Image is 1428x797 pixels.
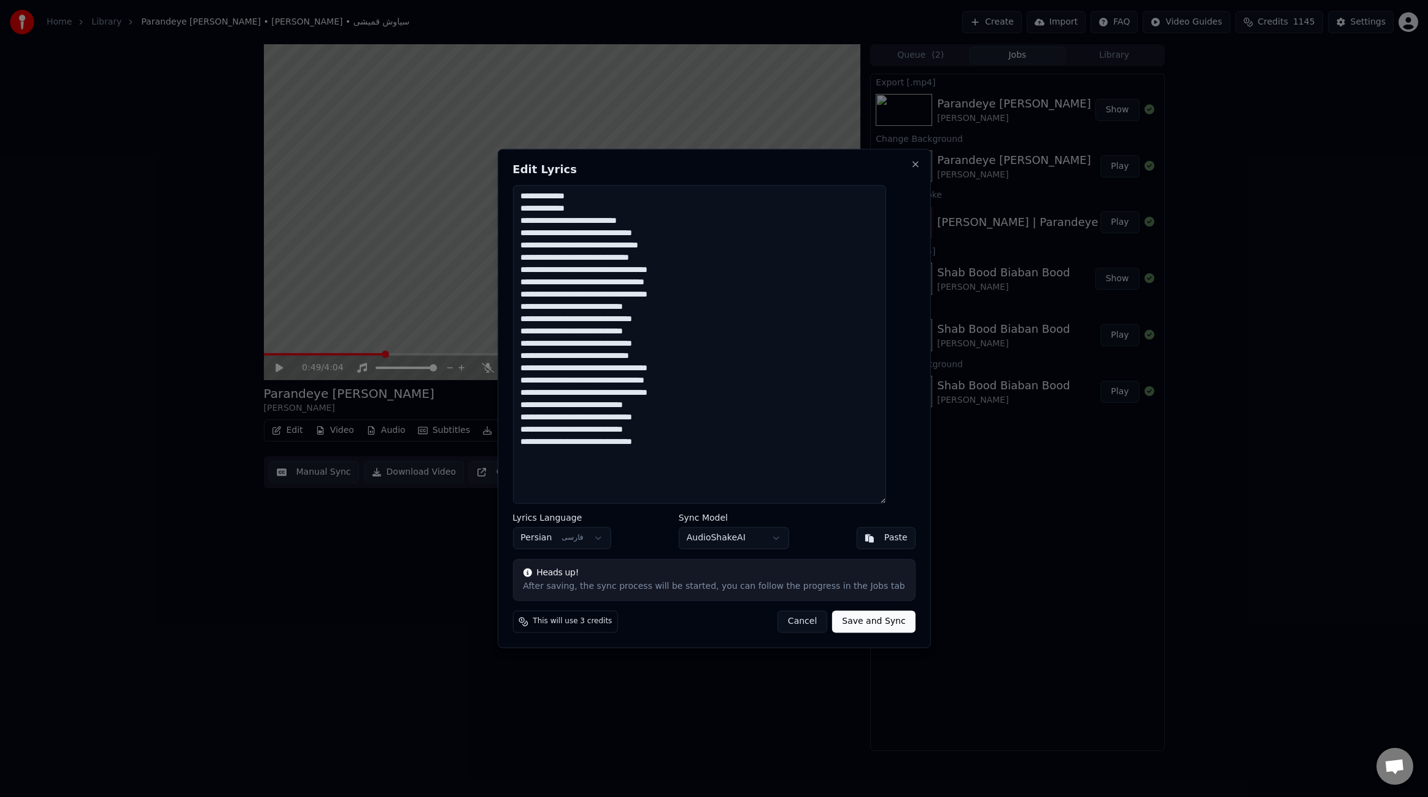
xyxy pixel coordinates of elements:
div: Heads up! [523,567,905,580]
label: Sync Model [679,514,789,523]
div: Paste [884,532,908,545]
label: Lyrics Language [512,514,611,523]
div: After saving, the sync process will be started, you can follow the progress in the Jobs tab [523,581,905,593]
button: Paste [857,527,916,550]
button: Cancel [778,611,827,633]
h2: Edit Lyrics [512,164,915,175]
button: Save and Sync [832,611,915,633]
span: This will use 3 credits [533,617,612,627]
